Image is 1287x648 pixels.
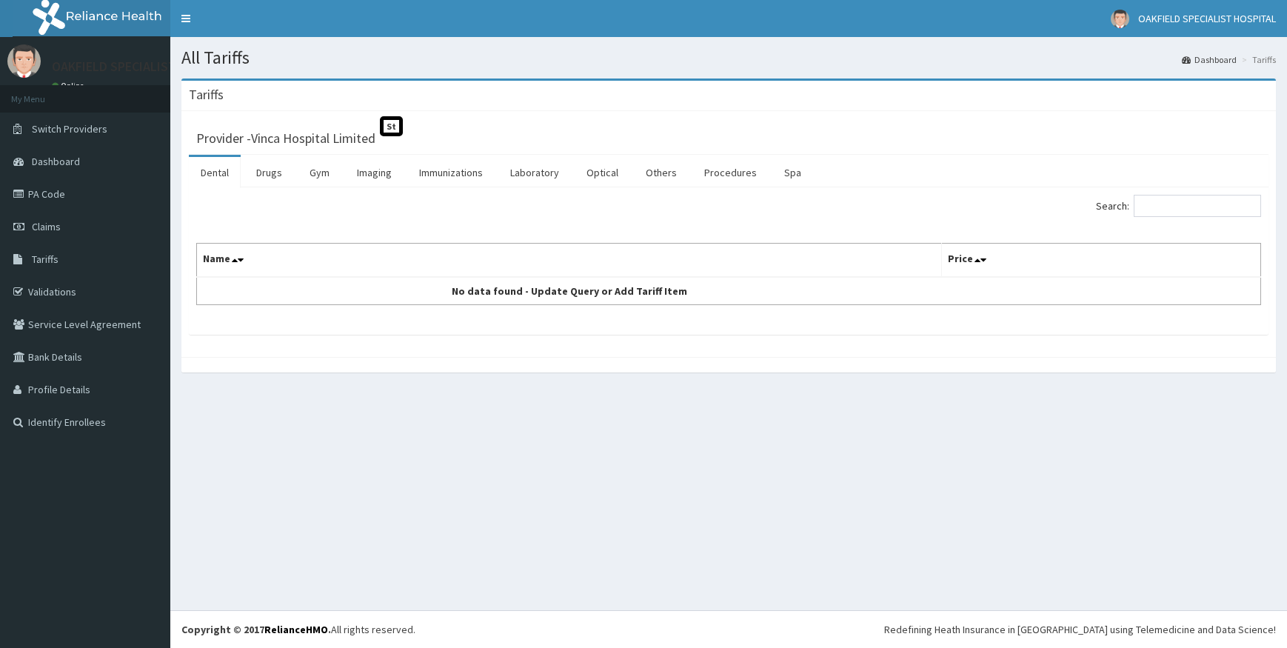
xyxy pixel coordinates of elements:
[634,157,689,188] a: Others
[32,220,61,233] span: Claims
[197,244,942,278] th: Name
[189,157,241,188] a: Dental
[498,157,571,188] a: Laboratory
[196,132,375,145] h3: Provider - Vinca Hospital Limited
[884,622,1276,637] div: Redefining Heath Insurance in [GEOGRAPHIC_DATA] using Telemedicine and Data Science!
[772,157,813,188] a: Spa
[941,244,1260,278] th: Price
[181,623,331,636] strong: Copyright © 2017 .
[345,157,404,188] a: Imaging
[52,81,87,91] a: Online
[32,155,80,168] span: Dashboard
[52,60,237,73] p: OAKFIELD SPECIALIST HOSPITAL
[1138,12,1276,25] span: OAKFIELD SPECIALIST HOSPITAL
[575,157,630,188] a: Optical
[244,157,294,188] a: Drugs
[298,157,341,188] a: Gym
[1111,10,1129,28] img: User Image
[7,44,41,78] img: User Image
[1134,195,1261,217] input: Search:
[32,253,58,266] span: Tariffs
[1096,195,1261,217] label: Search:
[1238,53,1276,66] li: Tariffs
[189,88,224,101] h3: Tariffs
[380,116,403,136] span: St
[407,157,495,188] a: Immunizations
[264,623,328,636] a: RelianceHMO
[170,610,1287,648] footer: All rights reserved.
[32,122,107,136] span: Switch Providers
[692,157,769,188] a: Procedures
[197,277,942,305] td: No data found - Update Query or Add Tariff Item
[181,48,1276,67] h1: All Tariffs
[1182,53,1237,66] a: Dashboard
